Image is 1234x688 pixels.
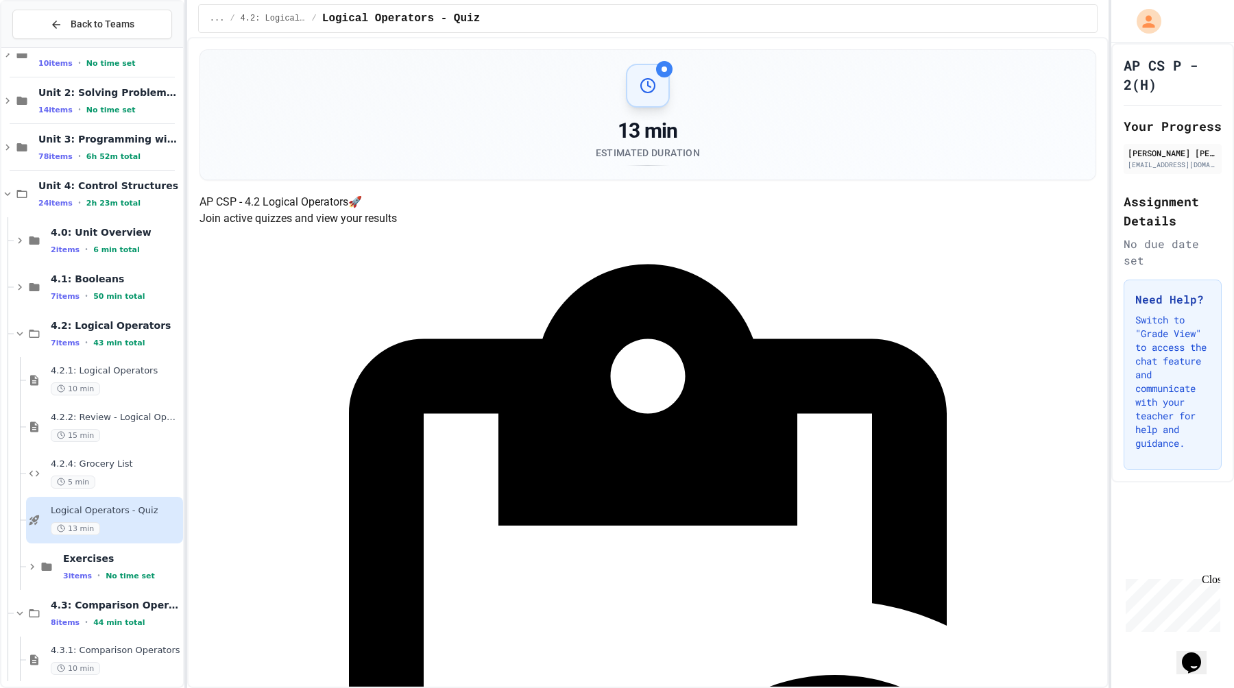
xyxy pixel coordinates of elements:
[38,199,73,208] span: 24 items
[1124,236,1222,269] div: No due date set
[241,13,306,24] span: 4.2: Logical Operators
[51,645,180,656] span: 4.3.1: Comparison Operators
[51,458,180,470] span: 4.2.4: Grocery List
[78,104,81,115] span: •
[51,292,80,301] span: 7 items
[51,382,100,395] span: 10 min
[51,429,100,442] span: 15 min
[93,245,140,254] span: 6 min total
[51,339,80,347] span: 7 items
[86,59,136,68] span: No time set
[51,319,180,332] span: 4.2: Logical Operators
[199,210,1096,227] p: Join active quizzes and view your results
[85,291,88,302] span: •
[230,13,234,24] span: /
[85,337,88,348] span: •
[38,59,73,68] span: 10 items
[38,152,73,161] span: 78 items
[1122,5,1165,37] div: My Account
[38,180,180,192] span: Unit 4: Control Structures
[63,552,180,565] span: Exercises
[1135,313,1210,450] p: Switch to "Grade View" to access the chat feature and communicate with your teacher for help and ...
[596,146,700,160] div: Estimated Duration
[71,17,134,32] span: Back to Teams
[210,13,225,24] span: ...
[51,618,80,627] span: 8 items
[78,151,81,162] span: •
[86,152,141,161] span: 6h 52m total
[38,106,73,114] span: 14 items
[38,133,180,145] span: Unit 3: Programming with Python
[93,339,145,347] span: 43 min total
[51,505,180,517] span: Logical Operators - Quiz
[38,86,180,99] span: Unit 2: Solving Problems in Computer Science
[106,572,155,580] span: No time set
[1176,633,1220,674] iframe: chat widget
[312,13,317,24] span: /
[1120,574,1220,632] iframe: chat widget
[78,58,81,69] span: •
[1124,56,1222,94] h1: AP CS P - 2(H)
[97,570,100,581] span: •
[51,273,180,285] span: 4.1: Booleans
[86,199,141,208] span: 2h 23m total
[93,618,145,627] span: 44 min total
[85,617,88,628] span: •
[51,662,100,675] span: 10 min
[1124,192,1222,230] h2: Assignment Details
[86,106,136,114] span: No time set
[12,10,172,39] button: Back to Teams
[51,476,95,489] span: 5 min
[1124,116,1222,136] h2: Your Progress
[51,522,100,535] span: 13 min
[5,5,95,87] div: Chat with us now!Close
[93,292,145,301] span: 50 min total
[51,599,180,611] span: 4.3: Comparison Operators
[51,412,180,423] span: 4.2.2: Review - Logical Operators
[596,119,700,143] div: 13 min
[199,194,1096,210] h4: AP CSP - 4.2 Logical Operators 🚀
[78,197,81,208] span: •
[63,572,92,580] span: 3 items
[322,10,480,27] span: Logical Operators - Quiz
[85,244,88,255] span: •
[51,245,80,254] span: 2 items
[1135,291,1210,308] h3: Need Help?
[1128,160,1218,170] div: [EMAIL_ADDRESS][DOMAIN_NAME]
[51,365,180,377] span: 4.2.1: Logical Operators
[51,226,180,238] span: 4.0: Unit Overview
[1128,147,1218,159] div: [PERSON_NAME] [PERSON_NAME]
